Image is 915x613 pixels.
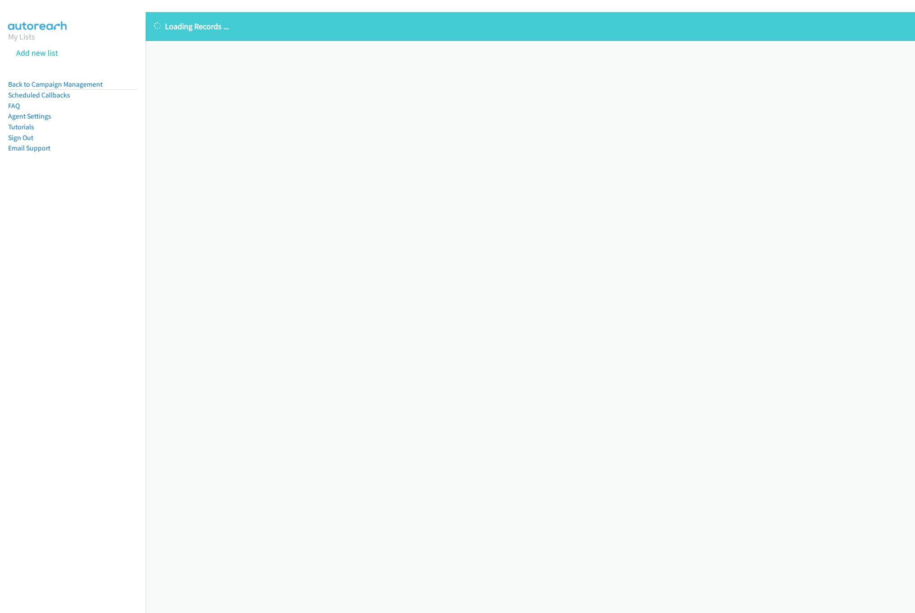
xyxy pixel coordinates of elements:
[16,48,58,58] a: Add new list
[154,20,907,32] p: Loading Records ...
[8,101,20,110] a: FAQ
[8,80,103,88] a: Back to Campaign Management
[8,133,33,142] a: Sign Out
[8,123,34,131] a: Tutorials
[8,112,51,120] a: Agent Settings
[8,144,50,152] a: Email Support
[8,91,70,99] a: Scheduled Callbacks
[8,31,35,42] a: My Lists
